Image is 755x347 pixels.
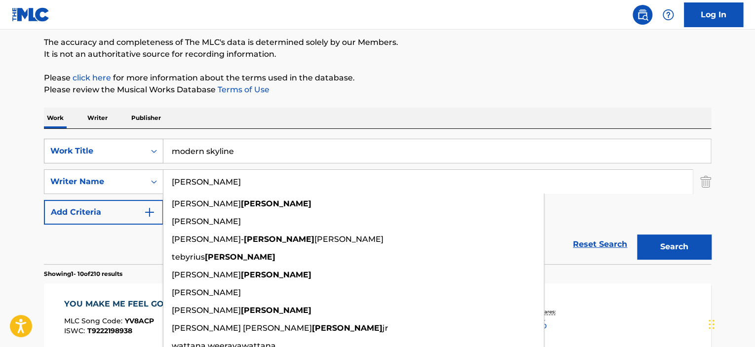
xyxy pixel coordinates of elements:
[44,139,711,264] form: Search Form
[637,9,648,21] img: search
[709,309,715,339] div: Drag
[12,7,50,22] img: MLC Logo
[314,234,383,244] span: [PERSON_NAME]
[44,84,711,96] p: Please review the Musical Works Database
[172,270,241,279] span: [PERSON_NAME]
[568,233,632,255] a: Reset Search
[44,48,711,60] p: It is not an authoritative source for recording information.
[382,323,388,333] span: jr
[216,85,269,94] a: Terms of Use
[637,234,711,259] button: Search
[241,306,311,315] strong: [PERSON_NAME]
[73,73,111,82] a: click here
[172,234,244,244] span: [PERSON_NAME]-
[684,2,743,27] a: Log In
[44,200,163,225] button: Add Criteria
[172,199,241,208] span: [PERSON_NAME]
[312,323,382,333] strong: [PERSON_NAME]
[172,288,241,297] span: [PERSON_NAME]
[241,270,311,279] strong: [PERSON_NAME]
[44,270,122,278] p: Showing 1 - 10 of 210 results
[64,326,87,335] span: ISWC :
[700,169,711,194] img: Delete Criterion
[87,326,132,335] span: T9222198938
[144,206,155,218] img: 9d2ae6d4665cec9f34b9.svg
[172,217,241,226] span: [PERSON_NAME]
[128,108,164,128] p: Publisher
[172,323,312,333] span: [PERSON_NAME] [PERSON_NAME]
[662,9,674,21] img: help
[241,199,311,208] strong: [PERSON_NAME]
[64,316,125,325] span: MLC Song Code :
[64,298,182,310] div: YOU MAKE ME FEEL GOOD
[706,300,755,347] iframe: Chat Widget
[172,306,241,315] span: [PERSON_NAME]
[44,37,711,48] p: The accuracy and completeness of The MLC's data is determined solely by our Members.
[50,176,139,188] div: Writer Name
[125,316,154,325] span: YV8ACP
[633,5,652,25] a: Public Search
[44,108,67,128] p: Work
[244,234,314,244] strong: [PERSON_NAME]
[44,72,711,84] p: Please for more information about the terms used in the database.
[658,5,678,25] div: Help
[205,252,275,262] strong: [PERSON_NAME]
[172,252,205,262] span: tebyrius
[84,108,111,128] p: Writer
[50,145,139,157] div: Work Title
